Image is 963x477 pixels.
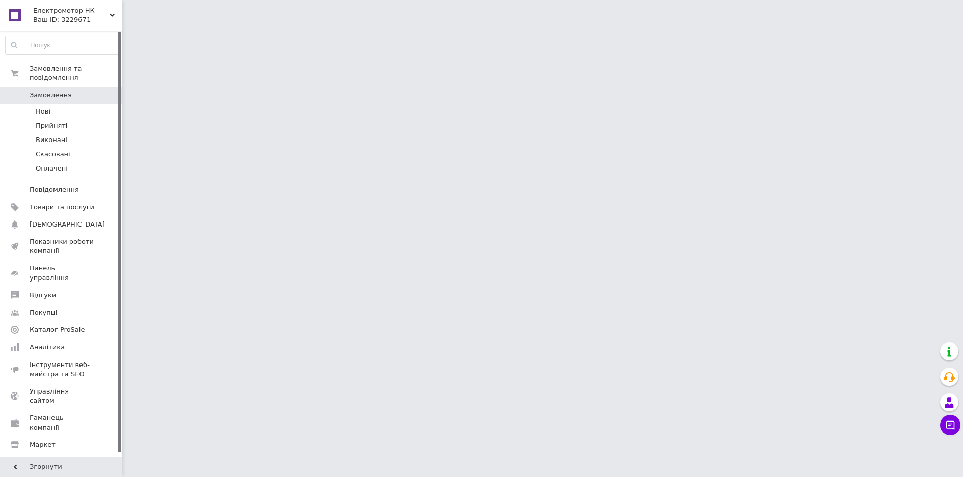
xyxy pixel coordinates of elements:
span: Нові [36,107,50,116]
span: Скасовані [36,150,70,159]
span: Інструменти веб-майстра та SEO [30,360,94,379]
span: Каталог ProSale [30,325,85,334]
span: Електромотор НК [33,6,110,15]
span: Виконані [36,135,67,145]
span: Управління сайтом [30,387,94,405]
span: Маркет [30,440,56,450]
span: Аналітика [30,343,65,352]
span: Замовлення [30,91,72,100]
span: Оплачені [36,164,68,173]
span: Замовлення та повідомлення [30,64,122,82]
span: Показники роботи компанії [30,237,94,256]
span: [DEMOGRAPHIC_DATA] [30,220,105,229]
div: Ваш ID: 3229671 [33,15,122,24]
span: Повідомлення [30,185,79,194]
span: Відгуки [30,291,56,300]
button: Чат з покупцем [940,415,960,435]
span: Товари та послуги [30,203,94,212]
span: Покупці [30,308,57,317]
span: Панель управління [30,264,94,282]
span: Прийняті [36,121,67,130]
span: Гаманець компанії [30,413,94,432]
input: Пошук [6,36,120,54]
